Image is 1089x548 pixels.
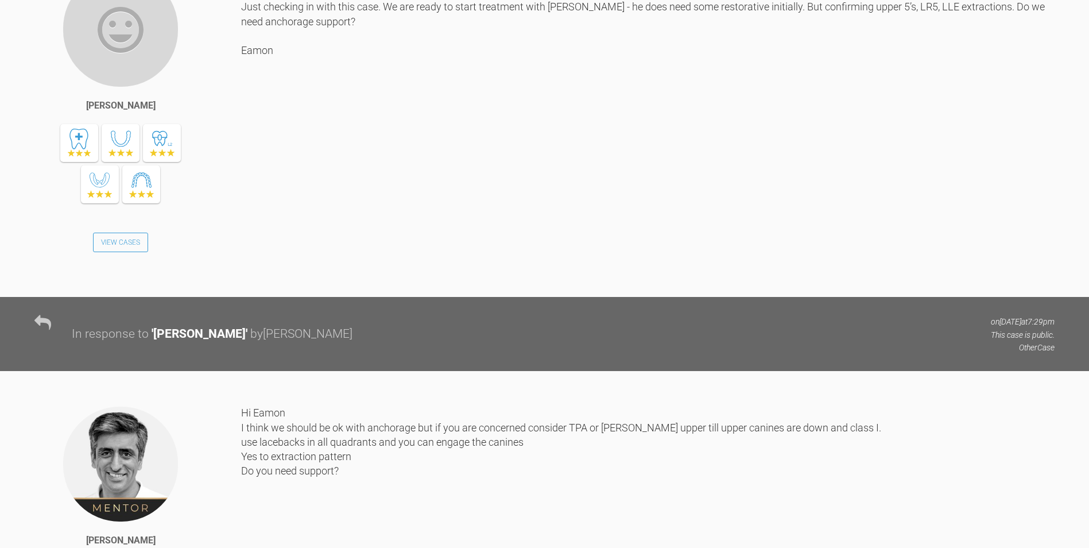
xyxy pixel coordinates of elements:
div: [PERSON_NAME] [86,533,156,548]
p: on [DATE] at 7:29pm [991,315,1055,328]
div: ' [PERSON_NAME] ' [152,325,247,344]
p: This case is public. [991,329,1055,341]
img: Asif Chatoo [62,406,179,523]
div: by [PERSON_NAME] [250,325,352,344]
a: View Cases [93,233,148,252]
div: In response to [72,325,149,344]
p: Other Case [991,341,1055,354]
div: [PERSON_NAME] [86,98,156,113]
